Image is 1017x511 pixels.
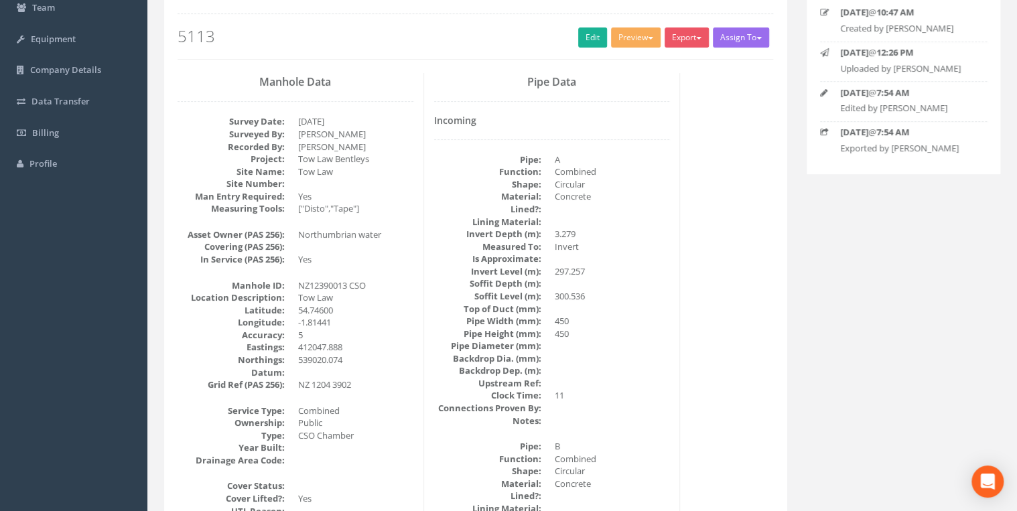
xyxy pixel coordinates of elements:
dt: Function: [434,453,541,465]
dd: Tow Law [298,165,413,178]
dd: B [555,440,670,453]
dd: 11 [555,389,670,402]
dt: Datum: [178,366,285,379]
dt: Cover Status: [178,480,285,492]
div: Open Intercom Messenger [971,465,1004,498]
dt: Clock Time: [434,389,541,402]
dd: 300.536 [555,290,670,303]
dt: Soffit Depth (m): [434,277,541,290]
dt: Material: [434,478,541,490]
h3: Manhole Data [178,76,413,88]
strong: 7:54 AM [876,86,909,98]
p: Exported by [PERSON_NAME] [840,142,976,155]
dd: Invert [555,240,670,253]
button: Assign To [713,27,769,48]
dt: Site Number: [178,177,285,190]
dt: Invert Depth (m): [434,228,541,240]
dt: Survey Date: [178,115,285,128]
dt: Backdrop Dia. (mm): [434,352,541,365]
dt: Pipe: [434,153,541,166]
dt: Cover Lifted?: [178,492,285,505]
dt: Top of Duct (mm): [434,303,541,315]
dd: 450 [555,327,670,340]
p: @ [840,86,976,99]
dt: Backdrop Dep. (m): [434,364,541,377]
dd: Tow Law [298,291,413,304]
span: Team [32,1,55,13]
dt: Upstream Ref: [434,377,541,390]
dd: Combined [298,405,413,417]
dt: Connections Proven By: [434,402,541,415]
dt: Northings: [178,354,285,366]
span: Data Transfer [31,95,90,107]
dd: 412047.888 [298,341,413,354]
dt: Pipe: [434,440,541,453]
dd: Tow Law Bentleys [298,153,413,165]
dd: Yes [298,190,413,203]
strong: 10:47 AM [876,6,914,18]
dt: Pipe Diameter (mm): [434,340,541,352]
dd: 5 [298,329,413,342]
p: @ [840,46,976,59]
dt: Longitude: [178,316,285,329]
dt: Accuracy: [178,329,285,342]
dd: [DATE] [298,115,413,128]
dd: Public [298,417,413,429]
strong: [DATE] [840,86,868,98]
dd: -1.81441 [298,316,413,329]
dt: Lined?: [434,203,541,216]
dt: Covering (PAS 256): [178,240,285,253]
dt: Invert Level (m): [434,265,541,278]
strong: 7:54 AM [876,126,909,138]
p: @ [840,126,976,139]
dt: Shape: [434,465,541,478]
dt: Asset Owner (PAS 256): [178,228,285,241]
dt: Is Approximate: [434,252,541,265]
strong: [DATE] [840,6,868,18]
dt: Location Description: [178,291,285,304]
strong: [DATE] [840,46,868,58]
span: Profile [29,157,57,169]
dt: Site Name: [178,165,285,178]
dd: 297.257 [555,265,670,278]
dt: Drainage Area Code: [178,454,285,467]
span: Billing [32,127,59,139]
strong: [DATE] [840,126,868,138]
dt: Measured To: [434,240,541,253]
p: Edited by [PERSON_NAME] [840,102,976,115]
dt: Pipe Height (mm): [434,327,541,340]
p: Uploaded by [PERSON_NAME] [840,62,976,75]
dt: Shape: [434,178,541,191]
span: Equipment [31,33,76,45]
dd: Circular [555,465,670,478]
p: @ [840,6,976,19]
dd: [PERSON_NAME] [298,128,413,141]
dt: Notes: [434,415,541,427]
dt: Pipe Width (mm): [434,315,541,327]
dt: Ownership: [178,417,285,429]
dt: Soffit Level (m): [434,290,541,303]
dt: Service Type: [178,405,285,417]
dt: Surveyed By: [178,128,285,141]
h4: Incoming [434,115,670,125]
button: Preview [611,27,661,48]
dt: Grid Ref (PAS 256): [178,378,285,391]
dt: Latitude: [178,304,285,317]
a: Edit [578,27,607,48]
dt: Material: [434,190,541,203]
dd: Concrete [555,478,670,490]
dt: Manhole ID: [178,279,285,292]
dt: Project: [178,153,285,165]
p: Created by [PERSON_NAME] [840,22,976,35]
strong: 12:26 PM [876,46,913,58]
dd: NZ 1204 3902 [298,378,413,391]
dd: CSO Chamber [298,429,413,442]
dd: NZ12390013 CSO [298,279,413,292]
dd: ["Disto","Tape"] [298,202,413,215]
dt: In Service (PAS 256): [178,253,285,266]
dt: Function: [434,165,541,178]
dd: Concrete [555,190,670,203]
dt: Measuring Tools: [178,202,285,215]
dd: A [555,153,670,166]
h2: 5113 [178,27,773,45]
